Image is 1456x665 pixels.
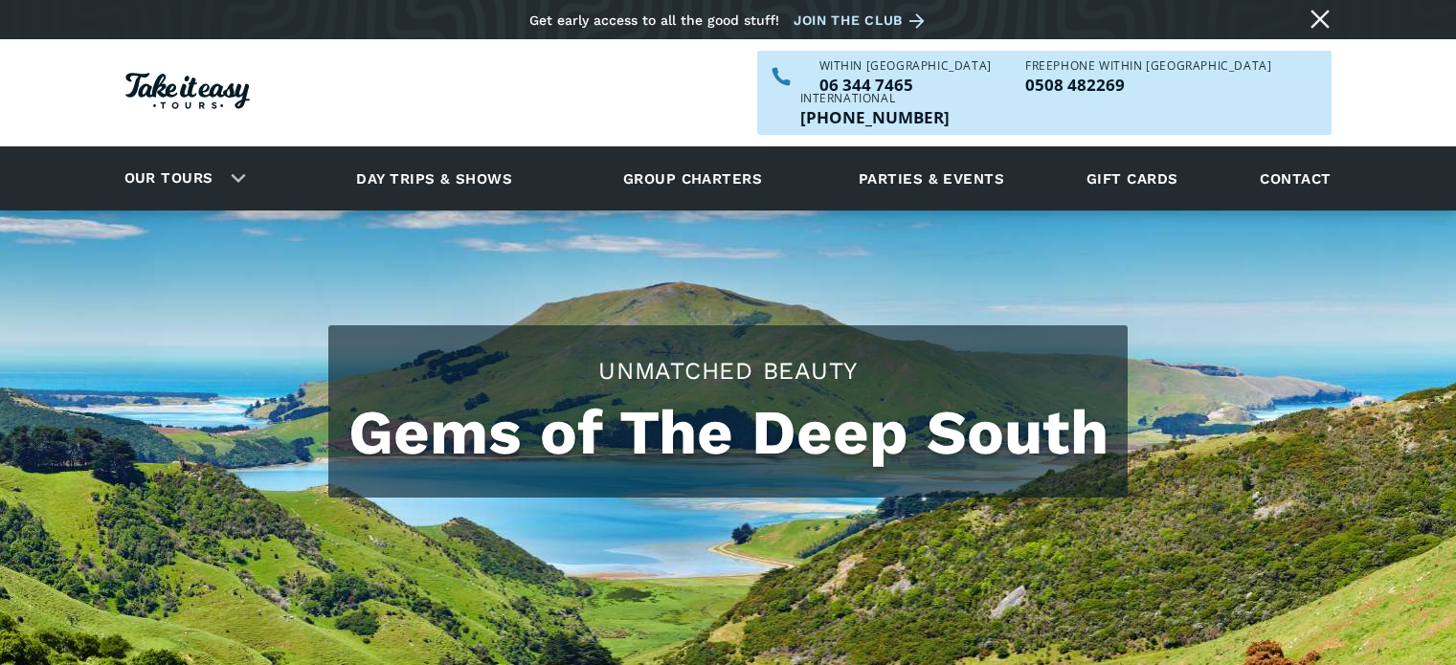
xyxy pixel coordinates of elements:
a: Call us outside of NZ on +6463447465 [800,109,950,125]
div: International [800,93,950,104]
div: Get early access to all the good stuff! [529,12,779,28]
a: Contact [1250,152,1340,205]
p: 06 344 7465 [819,77,992,93]
a: Gift cards [1077,152,1188,205]
a: Group charters [599,152,786,205]
h1: Gems of The Deep South [347,397,1109,469]
p: 0508 482269 [1025,77,1271,93]
p: [PHONE_NUMBER] [800,109,950,125]
a: Close message [1305,4,1335,34]
a: Homepage [125,63,250,123]
div: Freephone WITHIN [GEOGRAPHIC_DATA] [1025,60,1271,72]
a: Call us within NZ on 063447465 [819,77,992,93]
img: Take it easy Tours logo [125,73,250,109]
div: WITHIN [GEOGRAPHIC_DATA] [819,60,992,72]
a: Parties & events [849,152,1014,205]
a: Join the club [794,9,931,33]
a: Day trips & shows [332,152,536,205]
div: Our tours [101,152,261,205]
a: Call us freephone within NZ on 0508482269 [1025,77,1271,93]
h2: Unmatched Beauty [347,354,1109,388]
a: Our tours [110,156,228,201]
